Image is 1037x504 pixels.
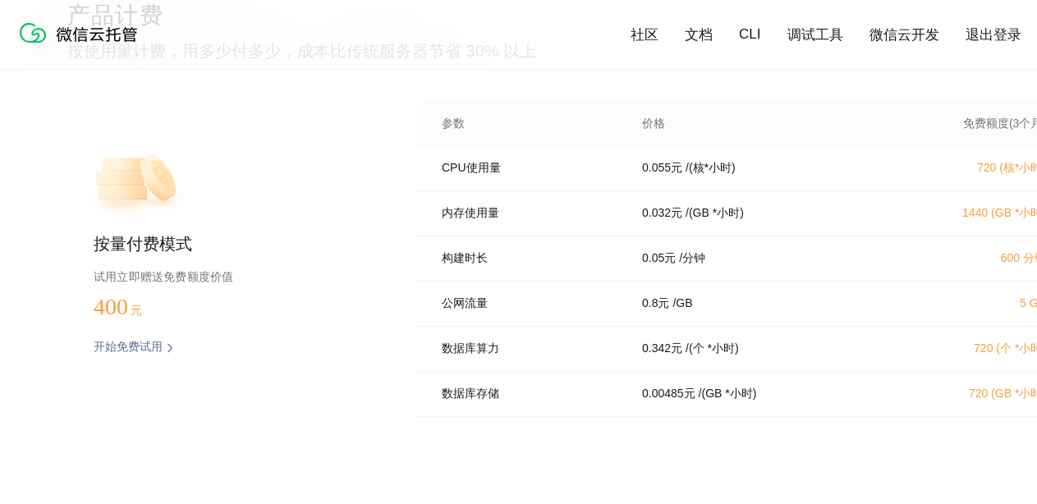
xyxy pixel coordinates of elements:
[442,117,619,131] p: 参数
[679,251,705,266] p: / 分钟
[94,266,363,287] p: 试用立即赠送免费额度价值
[442,296,619,311] p: 公网流量
[642,206,682,221] p: 0.032 元
[442,161,619,176] p: CPU使用量
[16,38,148,52] a: 微信云托管
[442,251,619,266] p: 构建时长
[642,161,682,176] p: 0.055 元
[787,25,843,44] a: 调试工具
[442,206,619,221] p: 内存使用量
[642,117,665,131] p: 价格
[642,341,682,356] p: 0.342 元
[642,387,695,401] p: 0.00485 元
[686,206,744,221] p: / (GB *小时)
[966,25,1021,44] a: 退出登录
[642,251,676,266] p: 0.05 元
[94,294,176,320] p: 400
[442,341,619,356] p: 数据库算力
[685,25,713,44] a: 文档
[686,161,736,176] p: / (核*小时)
[131,305,142,317] span: 元
[870,25,939,44] a: 微信云开发
[739,26,760,43] a: CLI
[442,387,619,401] p: 数据库存储
[672,296,692,311] p: / GB
[94,340,163,356] p: 开始免费试用
[16,16,148,49] img: 微信云托管
[631,25,658,44] a: 社区
[699,387,757,401] p: / (GB *小时)
[686,341,739,356] p: / (个 *小时)
[642,296,669,311] p: 0.8 元
[94,233,363,256] p: 按量付费模式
